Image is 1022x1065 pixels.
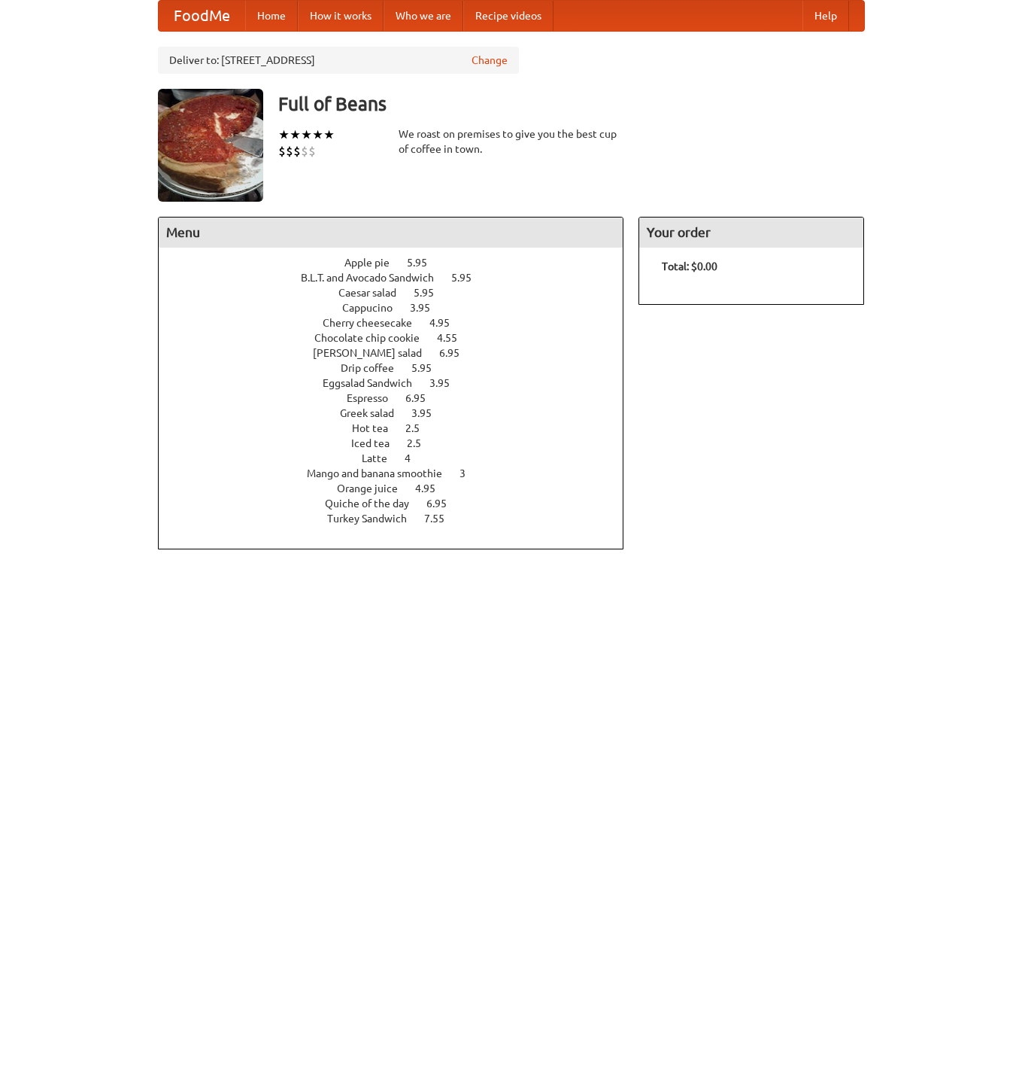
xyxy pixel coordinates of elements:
a: Who we are [384,1,463,31]
span: 3.95 [411,407,447,419]
a: Greek salad 3.95 [340,407,459,419]
li: ★ [301,126,312,143]
span: [PERSON_NAME] salad [313,347,437,359]
a: B.L.T. and Avocado Sandwich 5.95 [301,272,499,284]
span: Chocolate chip cookie [314,332,435,344]
a: Turkey Sandwich 7.55 [327,513,472,525]
span: 6.95 [405,392,441,404]
a: Iced tea 2.5 [351,437,449,449]
a: Cherry cheesecake 4.95 [323,317,478,329]
li: ★ [290,126,301,143]
a: Hot tea 2.5 [352,422,447,434]
img: angular.jpg [158,89,263,202]
li: ★ [323,126,335,143]
span: Mango and banana smoothie [307,467,457,479]
a: Eggsalad Sandwich 3.95 [323,377,478,389]
span: 3 [459,467,481,479]
span: 7.55 [424,513,459,525]
li: $ [286,143,293,160]
a: Caesar salad 5.95 [338,287,462,299]
span: Greek salad [340,407,409,419]
a: Apple pie 5.95 [344,257,455,269]
a: Chocolate chip cookie 4.55 [314,332,485,344]
span: 2.5 [405,422,435,434]
a: How it works [298,1,384,31]
span: 3.95 [410,302,445,314]
span: Turkey Sandwich [327,513,422,525]
span: Drip coffee [341,362,409,374]
span: 2.5 [407,437,436,449]
span: Apple pie [344,257,405,269]
span: 6.95 [426,498,462,510]
span: Hot tea [352,422,403,434]
a: Drip coffee 5.95 [341,362,459,374]
span: Iced tea [351,437,405,449]
li: $ [308,143,316,160]
span: Quiche of the day [325,498,424,510]
li: $ [293,143,301,160]
span: Caesar salad [338,287,411,299]
h4: Your order [639,218,863,248]
div: Deliver to: [STREET_ADDRESS] [158,47,519,74]
a: Recipe videos [463,1,553,31]
span: Espresso [347,392,403,404]
span: Eggsalad Sandwich [323,377,427,389]
span: 5.95 [411,362,447,374]
div: We roast on premises to give you the best cup of coffee in town. [399,126,624,157]
a: FoodMe [159,1,245,31]
a: Quiche of the day 6.95 [325,498,475,510]
li: $ [301,143,308,160]
a: [PERSON_NAME] salad 6.95 [313,347,487,359]
a: Espresso 6.95 [347,392,453,404]
span: 4 [405,452,426,464]
span: 5.95 [407,257,442,269]
span: 3.95 [429,377,465,389]
li: ★ [312,126,323,143]
a: Mango and banana smoothie 3 [307,467,493,479]
span: 4.95 [415,482,450,494]
h3: Full of Beans [278,89,865,119]
span: Orange juice [337,482,413,494]
li: $ [278,143,286,160]
h4: Menu [159,218,623,248]
a: Home [245,1,298,31]
span: 5.95 [451,272,487,284]
span: B.L.T. and Avocado Sandwich [301,272,449,284]
a: Latte 4 [362,452,438,464]
a: Cappucino 3.95 [342,302,458,314]
span: Latte [362,452,402,464]
b: Total: $0.00 [662,260,717,272]
span: 4.95 [429,317,465,329]
span: 6.95 [439,347,475,359]
span: Cherry cheesecake [323,317,427,329]
a: Help [802,1,849,31]
a: Change [472,53,508,68]
span: 5.95 [414,287,449,299]
li: ★ [278,126,290,143]
span: Cappucino [342,302,408,314]
span: 4.55 [437,332,472,344]
a: Orange juice 4.95 [337,482,463,494]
